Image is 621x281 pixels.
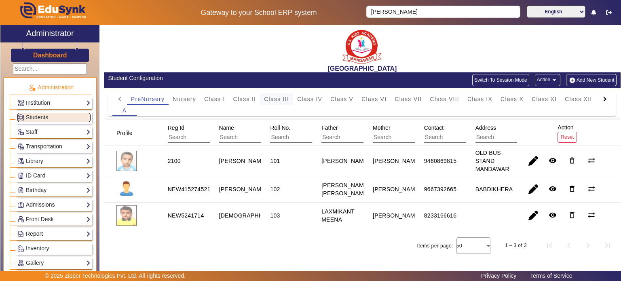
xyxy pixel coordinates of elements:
a: Dashboard [33,51,68,59]
div: Action [555,120,580,146]
span: Roll No. [270,125,290,131]
div: 103 [270,211,280,220]
input: Search [168,132,240,143]
div: OLD BUS STAND MANDAWAR [475,149,509,173]
div: Name [216,120,302,146]
img: c442bd1e-e79c-4679-83a2-a394c64eb17f [116,205,137,226]
button: Reset [558,132,577,143]
button: Switch To Session Mode [472,74,529,86]
mat-icon: sync_alt [587,211,596,219]
span: Father [321,125,338,131]
mat-icon: delete_outline [568,185,576,193]
span: Class V [330,96,353,102]
img: Students.png [18,114,24,120]
img: b9104f0a-387a-4379-b368-ffa933cda262 [342,27,382,65]
span: Name [219,125,234,131]
h2: [GEOGRAPHIC_DATA] [104,65,621,72]
div: Mother [370,120,455,146]
span: Class II [233,96,256,102]
mat-icon: remove_red_eye [549,211,557,219]
img: 745b5bb9-af1e-4a90-9898-d318a709054e [116,151,137,171]
div: [PERSON_NAME] [321,157,369,165]
span: Class IX [467,96,492,102]
span: Class XII [565,96,592,102]
div: Items per page: [417,242,453,250]
span: Class VIII [430,96,459,102]
a: Administrator [0,25,99,42]
div: 9460869815 [424,157,456,165]
div: Contact [421,120,507,146]
h2: Administrator [26,28,74,38]
mat-icon: arrow_drop_down [550,76,558,84]
div: [PERSON_NAME] [373,211,420,220]
div: 101 [270,157,280,165]
staff-with-status: [PERSON_NAME] [219,158,267,164]
mat-icon: sync_alt [587,185,596,193]
span: PreNursery [131,96,165,102]
div: 2100 [168,157,181,165]
button: Next page [579,236,598,255]
span: Contact [424,125,444,131]
div: Father [319,120,404,146]
span: Class VII [395,96,422,102]
span: Address [475,125,496,131]
div: BABDIKHERA [475,185,513,193]
div: [PERSON_NAME] [373,185,420,193]
input: Search [366,6,520,18]
input: Search [475,132,548,143]
input: Search... [13,63,87,74]
span: Nursery [173,96,196,102]
img: add-new-student.png [568,77,577,84]
h3: Dashboard [33,51,67,59]
div: NEW5241714 [168,211,204,220]
img: Administration.png [28,84,36,91]
div: Roll No. [267,120,353,146]
input: Search [270,132,342,143]
mat-icon: remove_red_eye [549,156,557,165]
div: Student Configuration [108,74,358,82]
input: Search [321,132,394,143]
p: Administration [10,83,92,92]
span: Class VI [361,96,387,102]
span: Class XI [532,96,557,102]
img: profile.png [116,179,137,199]
h5: Gateway to your School ERP system [160,8,358,17]
span: A [123,108,127,113]
div: NEW415274521 [168,185,211,193]
span: Students [26,114,48,120]
input: Search [373,132,445,143]
input: Search [424,132,496,143]
div: LAXMIKANT MEENA [321,207,354,224]
div: 102 [270,185,280,193]
button: Last page [598,236,617,255]
img: Inventory.png [18,245,24,251]
div: Profile [114,126,143,140]
mat-icon: sync_alt [587,156,596,165]
button: Previous page [559,236,579,255]
span: Class III [264,96,289,102]
div: 1 – 3 of 3 [505,241,527,249]
button: First page [540,236,559,255]
a: Privacy Policy [477,270,520,281]
a: Terms of Service [526,270,576,281]
mat-icon: delete_outline [568,211,576,219]
mat-icon: delete_outline [568,156,576,165]
button: Action [535,74,560,86]
div: 9667392665 [424,185,456,193]
a: Students [17,113,91,122]
span: Class I [204,96,225,102]
button: Add New Student [566,74,616,86]
div: Reg Id [165,120,250,146]
span: Inventory [26,245,49,251]
a: Inventory [17,244,91,253]
staff-with-status: [PERSON_NAME] [219,186,267,192]
div: [PERSON_NAME] [PERSON_NAME] [321,181,369,197]
mat-icon: remove_red_eye [549,185,557,193]
span: Class X [501,96,524,102]
span: Profile [116,130,133,136]
input: Search [219,132,291,143]
div: Address [473,120,558,146]
p: © 2025 Zipper Technologies Pvt. Ltd. All rights reserved. [45,272,186,280]
span: Reg Id [168,125,184,131]
span: Class IV [297,96,322,102]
